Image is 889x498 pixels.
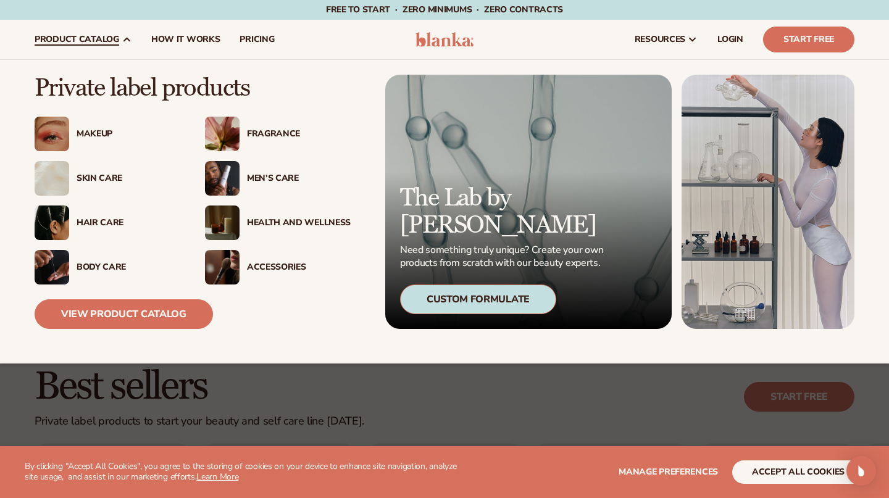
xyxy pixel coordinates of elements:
div: Body Care [77,262,180,273]
span: Free to start · ZERO minimums · ZERO contracts [326,4,563,15]
span: product catalog [35,35,119,44]
a: pricing [230,20,284,59]
div: Skin Care [77,173,180,184]
a: Cream moisturizer swatch. Skin Care [35,161,180,196]
div: Hair Care [77,218,180,228]
a: Start Free [763,27,854,52]
img: Female in lab with equipment. [682,75,854,329]
a: Female hair pulled back with clips. Hair Care [35,205,180,240]
div: Accessories [247,262,351,273]
a: Learn More [196,471,238,483]
div: Open Intercom Messenger [846,456,876,486]
a: Female with makeup brush. Accessories [205,250,351,284]
a: Male hand applying moisturizer. Body Care [35,250,180,284]
img: Pink blooming flower. [205,117,240,151]
img: Candles and incense on table. [205,205,240,240]
a: View Product Catalog [35,299,213,329]
img: Cream moisturizer swatch. [35,161,69,196]
div: Custom Formulate [400,284,556,314]
span: Manage preferences [619,466,718,478]
p: Private label products [35,75,351,102]
div: Health And Wellness [247,218,351,228]
a: product catalog [25,20,141,59]
span: resources [635,35,685,44]
img: Female with makeup brush. [205,250,240,284]
span: pricing [240,35,274,44]
img: Male holding moisturizer bottle. [205,161,240,196]
a: How It Works [141,20,230,59]
img: logo [415,32,474,47]
a: Male holding moisturizer bottle. Men’s Care [205,161,351,196]
a: resources [625,20,707,59]
a: Candles and incense on table. Health And Wellness [205,205,351,240]
p: Need something truly unique? Create your own products from scratch with our beauty experts. [400,244,607,270]
a: Female with glitter eye makeup. Makeup [35,117,180,151]
a: Pink blooming flower. Fragrance [205,117,351,151]
img: Female hair pulled back with clips. [35,205,69,240]
p: The Lab by [PERSON_NAME] [400,185,607,239]
div: Fragrance [247,129,351,139]
img: Male hand applying moisturizer. [35,250,69,284]
a: Microscopic product formula. The Lab by [PERSON_NAME] Need something truly unique? Create your ow... [385,75,672,329]
span: How It Works [151,35,220,44]
img: Female with glitter eye makeup. [35,117,69,151]
p: By clicking "Accept All Cookies", you agree to the storing of cookies on your device to enhance s... [25,462,464,483]
button: accept all cookies [732,460,864,484]
span: LOGIN [717,35,743,44]
div: Men’s Care [247,173,351,184]
button: Manage preferences [619,460,718,484]
div: Makeup [77,129,180,139]
a: LOGIN [707,20,753,59]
